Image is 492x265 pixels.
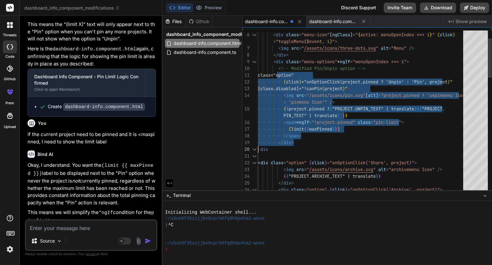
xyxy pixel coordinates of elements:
span: maxPinned [309,126,332,132]
span: "menu-options" [301,59,337,64]
span: ❯ [165,246,168,252]
span: " [355,32,358,38]
span: ngClass [332,32,350,38]
span: limit [291,126,304,132]
span: class [358,119,371,125]
span: { [286,173,289,179]
span: img [281,45,289,51]
span: " [301,45,304,51]
span: >_ [166,192,171,199]
span: dashboard-info.component.html [245,18,288,25]
span: dashboard_info_component_modifications [24,5,120,11]
span: " [307,167,309,172]
div: Dashboard Info Component - Pin Limit Logic Confirmed [34,73,139,86]
div: Click to open Workbench [34,87,139,92]
span: < [283,167,286,172]
span: { [283,106,286,112]
span: = [299,45,301,51]
label: GitHub [4,76,16,82]
span: ) [435,187,437,192]
span: Terminal [173,192,191,199]
span: " [412,160,414,166]
div: 20 [242,146,250,153]
span: > [440,187,442,192]
h6: Bind AI [37,151,53,158]
p: Source [40,238,55,244]
button: − [482,190,488,201]
span: click [286,79,299,85]
span: ngIf [340,59,350,64]
span: "menuOpenIndex === i" [353,59,406,64]
span: " [432,32,435,38]
img: Pick Models [57,238,62,244]
span: project.pinned ? 'Unpin' : 'Pin', project [342,79,447,85]
span: src [291,45,299,51]
span: "PROJECT. [422,106,445,112]
span: = [304,187,307,192]
p: Here is the again, confirming that the logic for showing the pin limit is already in place as you... [28,45,156,68]
span: Initializing WebContainer shell... [165,209,256,216]
span: "archivemenu Icon" [389,167,435,172]
div: Create [48,103,145,110]
span: div [276,59,283,64]
span: div [281,187,289,192]
span: ) [324,160,327,166]
span: "onOptionClick [350,187,386,192]
div: 22 [242,159,250,166]
span: > [414,160,417,166]
label: Upload [4,124,16,130]
span: { [283,173,286,179]
span: = [283,160,286,166]
span: </ [278,140,283,145]
div: Click to collapse the range. [250,159,258,166]
span: click [332,187,345,192]
span: ( [283,79,286,85]
span: > [406,59,409,64]
span: ( [304,38,307,44]
div: 11 [242,72,250,79]
span: project [324,86,342,91]
span: /> [437,167,442,172]
span: privacy [86,252,97,256]
span: alt [368,92,376,98]
span: </ [278,180,283,186]
span: > [291,180,294,186]
div: 6 [242,31,250,38]
div: 12 [242,79,250,85]
span: " [373,167,376,172]
span: < [258,146,260,152]
span: img [286,167,294,172]
div: 19 [242,139,250,146]
span: : 'pinmenu Icon'" [283,99,327,105]
span: dashboard-info.component.html [173,39,242,47]
span: = [389,45,391,51]
span: alt [378,167,386,172]
span: { [307,126,309,132]
button: Dashboard Info Component - Pin Limit Logic ConfirmedClick to open Workbench [28,69,145,97]
span: > [401,119,404,125]
span: span [286,119,296,125]
span: ) [447,79,450,85]
button: Download [420,3,456,13]
code: dashboard-info.component.html [63,103,145,111]
span: < [273,59,276,64]
span: ~/u3uk0f35zsjjbn9cprh6fq9h0p4tm2-wnxx [165,240,265,246]
span: < [283,119,286,125]
span: ( [322,86,324,91]
div: 13 [242,85,250,92]
div: 17 [242,126,250,132]
div: 7 [242,45,250,52]
div: 14 [242,92,250,99]
span: project.pinned ? [289,106,330,112]
div: 8 [242,52,250,58]
span: ) [345,187,348,192]
em: not [72,178,79,184]
span: = [304,92,307,98]
div: Click to collapse the range. [250,186,258,193]
span: "PROJECT.UNPIN_TEXT" | translate [332,106,414,112]
span: "PROJECT.ARCHIVE_TEXT" | translate [289,173,376,179]
span: = [371,119,373,125]
span: "!project.pinned" [312,119,355,125]
span: { [286,106,289,112]
span: > [335,38,337,44]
